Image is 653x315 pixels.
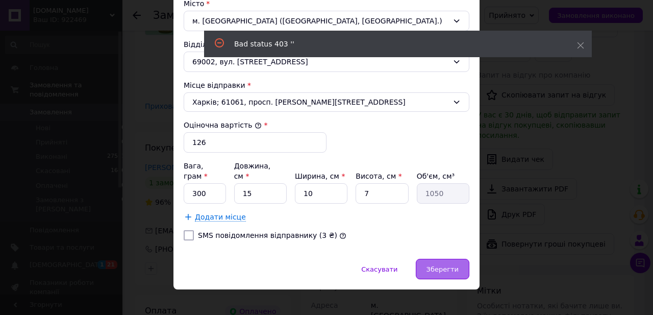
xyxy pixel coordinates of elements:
label: SMS повідомлення відправнику (3 ₴) [198,231,337,239]
span: Скасувати [361,265,397,273]
div: м. [GEOGRAPHIC_DATA] ([GEOGRAPHIC_DATA], [GEOGRAPHIC_DATA].) [184,11,469,31]
div: Bad status 403 '' [234,39,551,49]
span: Додати місце [195,213,246,222]
div: Місце відправки [184,80,469,90]
label: Вага, грам [184,162,208,180]
label: Ширина, см [295,172,345,180]
span: Зберегти [426,265,459,273]
label: Довжина, см [234,162,271,180]
span: Харків; 61061, просп. [PERSON_NAME][STREET_ADDRESS] [192,97,448,107]
div: 69002, вул. [STREET_ADDRESS] [184,52,469,72]
label: Висота, см [356,172,401,180]
div: Відділення [184,39,469,50]
div: Об'єм, см³ [417,171,469,181]
label: Оціночна вартість [184,121,262,129]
